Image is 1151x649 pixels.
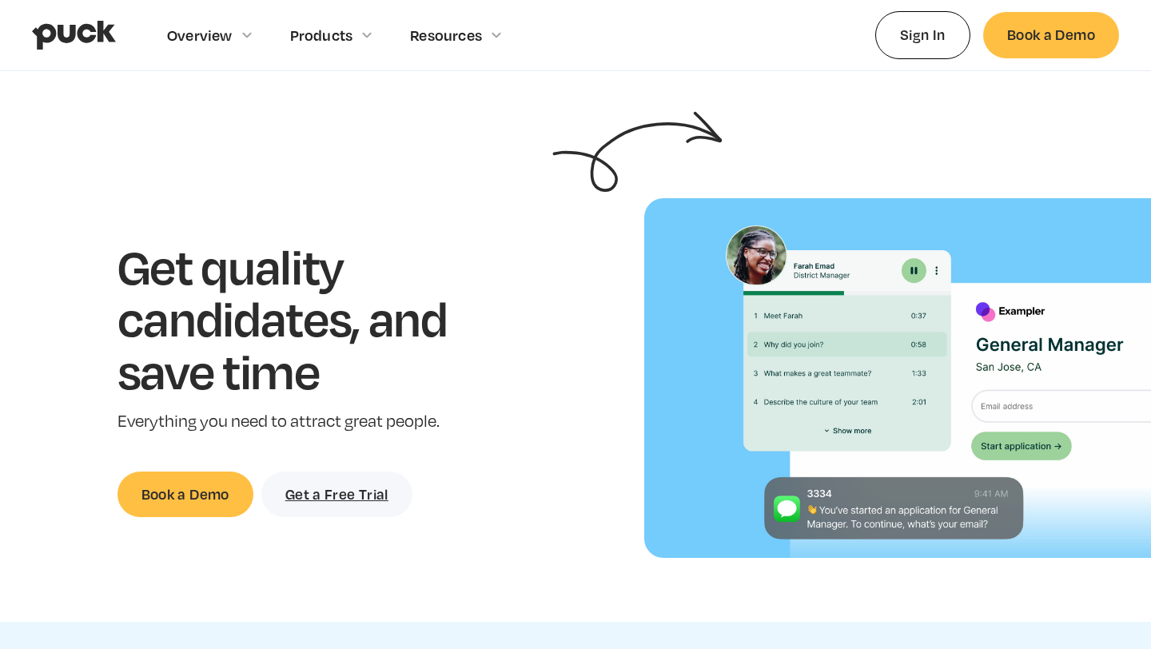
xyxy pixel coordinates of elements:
[117,410,497,433] p: Everything you need to attract great people.
[117,240,497,397] h1: Get quality candidates, and save time
[410,26,482,44] div: Resources
[875,11,970,58] a: Sign In
[983,12,1119,58] a: Book a Demo
[290,26,353,44] div: Products
[261,472,412,517] a: Get a Free Trial
[117,472,253,517] a: Book a Demo
[167,26,233,44] div: Overview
